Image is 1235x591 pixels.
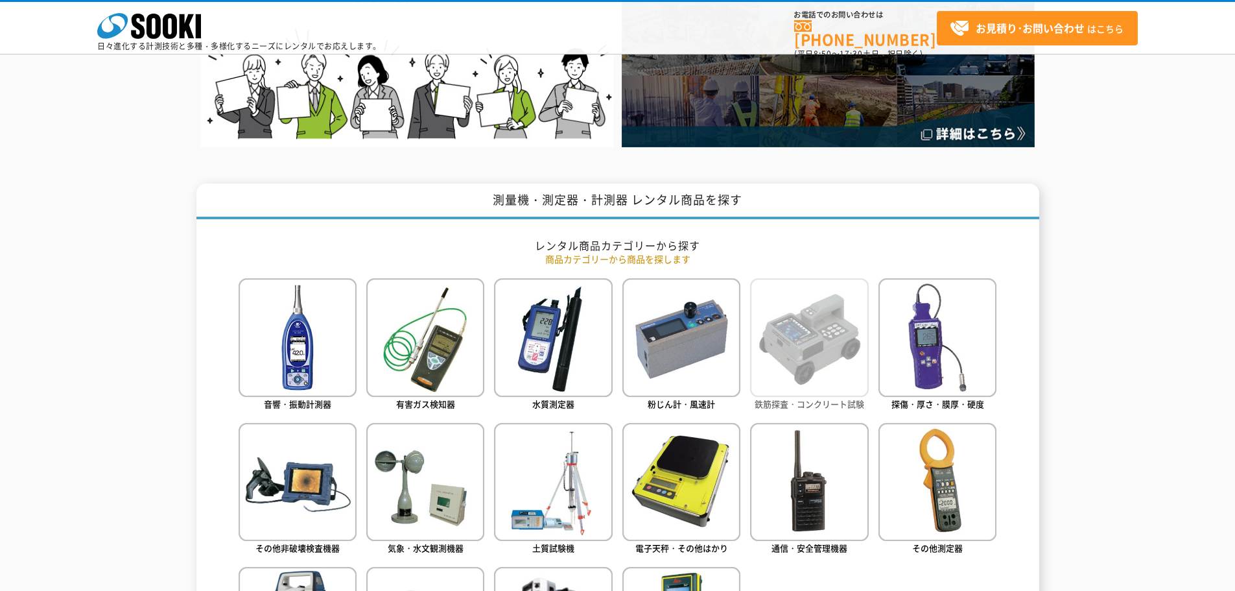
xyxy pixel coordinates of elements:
img: 通信・安全管理機器 [750,423,868,541]
span: お電話でのお問い合わせは [794,11,937,19]
a: 土質試験機 [494,423,612,557]
img: 探傷・厚さ・膜厚・硬度 [878,278,996,396]
p: 商品カテゴリーから商品を探します [239,252,997,266]
h1: 測量機・測定器・計測器 レンタル商品を探す [196,184,1039,219]
a: 気象・水文観測機器 [366,423,484,557]
span: 鉄筋探査・コンクリート試験 [755,398,864,410]
span: 8:50 [814,48,832,60]
img: 土質試験機 [494,423,612,541]
span: 有害ガス検知器 [396,398,455,410]
span: はこちら [950,19,1123,38]
a: その他測定器 [878,423,996,557]
img: 有害ガス検知器 [366,278,484,396]
img: 電子天秤・その他はかり [622,423,740,541]
img: 粉じん計・風速計 [622,278,740,396]
img: 鉄筋探査・コンクリート試験 [750,278,868,396]
span: その他測定器 [912,542,963,554]
a: 有害ガス検知器 [366,278,484,413]
span: 音響・振動計測器 [264,398,331,410]
span: 17:30 [840,48,863,60]
a: 水質測定器 [494,278,612,413]
img: 気象・水文観測機器 [366,423,484,541]
strong: お見積り･お問い合わせ [976,20,1085,36]
img: その他非破壊検査機器 [239,423,357,541]
span: 気象・水文観測機器 [388,542,464,554]
a: 粉じん計・風速計 [622,278,740,413]
a: 電子天秤・その他はかり [622,423,740,557]
a: [PHONE_NUMBER] [794,20,937,47]
img: 音響・振動計測器 [239,278,357,396]
span: その他非破壊検査機器 [255,542,340,554]
img: 水質測定器 [494,278,612,396]
a: 通信・安全管理機器 [750,423,868,557]
span: 通信・安全管理機器 [771,542,847,554]
span: (平日 ～ 土日、祝日除く) [794,48,923,60]
img: その他測定器 [878,423,996,541]
span: 探傷・厚さ・膜厚・硬度 [891,398,984,410]
p: 日々進化する計測技術と多種・多様化するニーズにレンタルでお応えします。 [97,42,381,50]
a: 音響・振動計測器 [239,278,357,413]
a: 鉄筋探査・コンクリート試験 [750,278,868,413]
a: 探傷・厚さ・膜厚・硬度 [878,278,996,413]
a: お見積り･お問い合わせはこちら [937,11,1138,45]
a: その他非破壊検査機器 [239,423,357,557]
span: 水質測定器 [532,398,574,410]
span: 粉じん計・風速計 [648,398,715,410]
span: 土質試験機 [532,542,574,554]
span: 電子天秤・その他はかり [635,542,728,554]
h2: レンタル商品カテゴリーから探す [239,239,997,252]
